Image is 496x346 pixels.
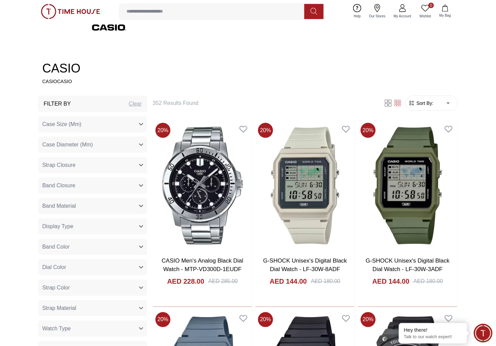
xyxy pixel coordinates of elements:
[155,312,170,327] span: 20 %
[208,278,238,286] div: AED 285.00
[435,3,455,19] button: My Bag
[86,10,133,45] img: ...
[38,239,147,255] button: Band Color
[38,259,147,276] button: Dial Color
[415,100,434,107] span: Sort By:
[416,3,435,20] a: 0Wishlist
[38,177,147,194] button: Band Closure
[258,312,273,327] span: 20 %
[404,327,462,333] div: Hey there!
[270,277,307,286] h4: AED 144.00
[38,280,147,296] button: Strap Color
[437,13,454,18] span: My Bag
[366,258,450,273] a: G-SHOCK Unisex's Digital Black Dial Watch - LF-30W-3ADF
[42,263,66,271] span: Dial Color
[41,4,100,19] img: ...
[404,334,462,340] p: Talk to our watch expert!
[38,198,147,214] button: Band Material
[38,157,147,173] button: Strap Closure
[42,222,73,231] span: Display Type
[129,100,142,108] div: Clear
[38,320,147,337] button: Watch Type
[350,3,365,20] a: Help
[474,324,493,343] div: Chat Widget
[155,123,170,138] span: 20 %
[417,14,434,19] span: Wishlist
[255,120,355,251] img: G-SHOCK Unisex's Digital Black Dial Watch - LF-30W-8ADF
[38,218,147,235] button: Display Type
[38,300,147,316] button: Strap Material
[42,161,76,169] span: Strap Closure
[391,14,414,19] span: My Account
[42,304,76,312] span: Strap Material
[42,182,75,190] span: Band Closure
[358,120,457,251] img: G-SHOCK Unisex's Digital Black Dial Watch - LF-30W-3ADF
[429,3,434,8] span: 0
[408,100,434,107] button: Sort By:
[42,120,81,128] span: Case Size (Mm)
[38,116,147,132] button: Case Size (Mm)
[366,14,388,19] span: Our Stores
[311,278,340,286] div: AED 180.00
[153,99,375,107] h6: 352 Results Found
[372,277,409,286] h4: AED 144.00
[42,78,454,85] p: CASIOCASIO
[258,123,273,138] span: 20 %
[361,312,376,327] span: 20 %
[42,243,70,251] span: Band Color
[162,258,243,273] a: CASIO Men's Analog Black Dial Watch - MTP-VD300D-1EUDF
[365,3,390,20] a: Our Stores
[351,14,364,19] span: Help
[42,62,454,75] h2: CASIO
[263,258,347,273] a: G-SHOCK Unisex's Digital Black Dial Watch - LF-30W-8ADF
[44,100,71,108] h3: Filter By
[42,141,93,149] span: Case Diameter (Mm)
[38,137,147,153] button: Case Diameter (Mm)
[167,277,204,286] h4: AED 228.00
[153,120,252,251] img: CASIO Men's Analog Black Dial Watch - MTP-VD300D-1EUDF
[414,278,443,286] div: AED 180.00
[42,202,76,210] span: Band Material
[42,284,70,292] span: Strap Color
[42,325,71,333] span: Watch Type
[361,123,376,138] span: 20 %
